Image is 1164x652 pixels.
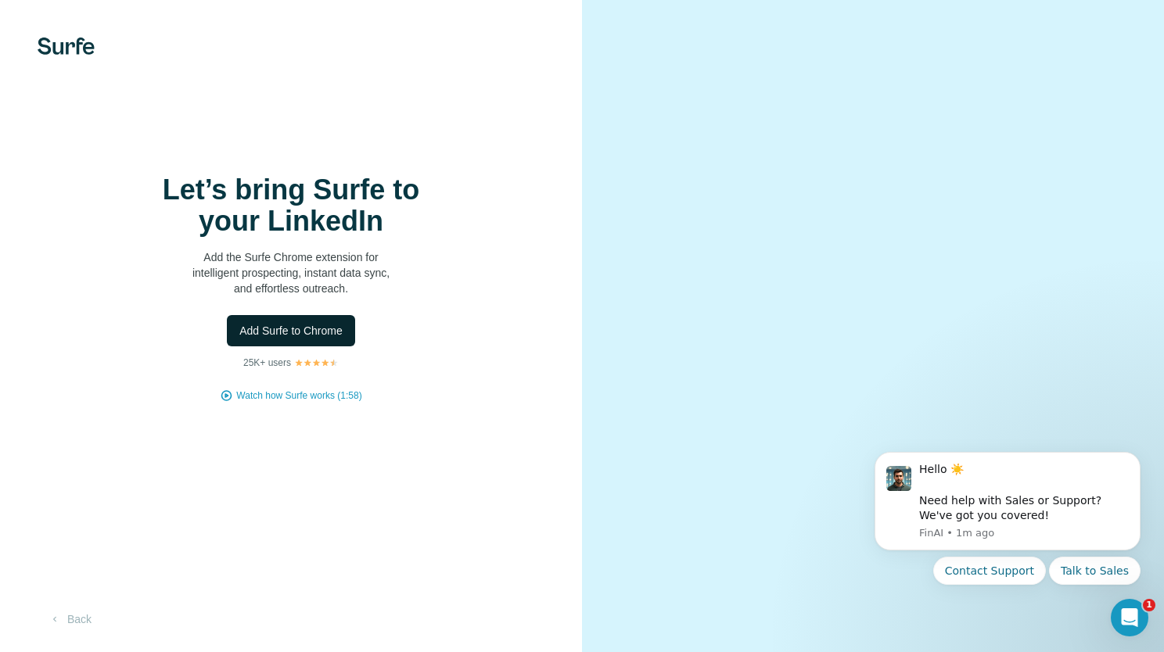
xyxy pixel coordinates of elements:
[1111,599,1148,636] iframe: Intercom live chat
[38,38,95,55] img: Surfe's logo
[38,605,102,633] button: Back
[294,358,339,367] img: Rating Stars
[239,323,343,339] span: Add Surfe to Chrome
[135,249,447,296] p: Add the Surfe Chrome extension for intelligent prospecting, instant data sync, and effortless out...
[227,315,355,346] button: Add Surfe to Chrome
[851,433,1164,644] iframe: Intercom notifications message
[1143,599,1155,611] span: 1
[135,174,447,237] h1: Let’s bring Surfe to your LinkedIn
[236,389,361,403] button: Watch how Surfe works (1:58)
[243,356,291,370] p: 25K+ users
